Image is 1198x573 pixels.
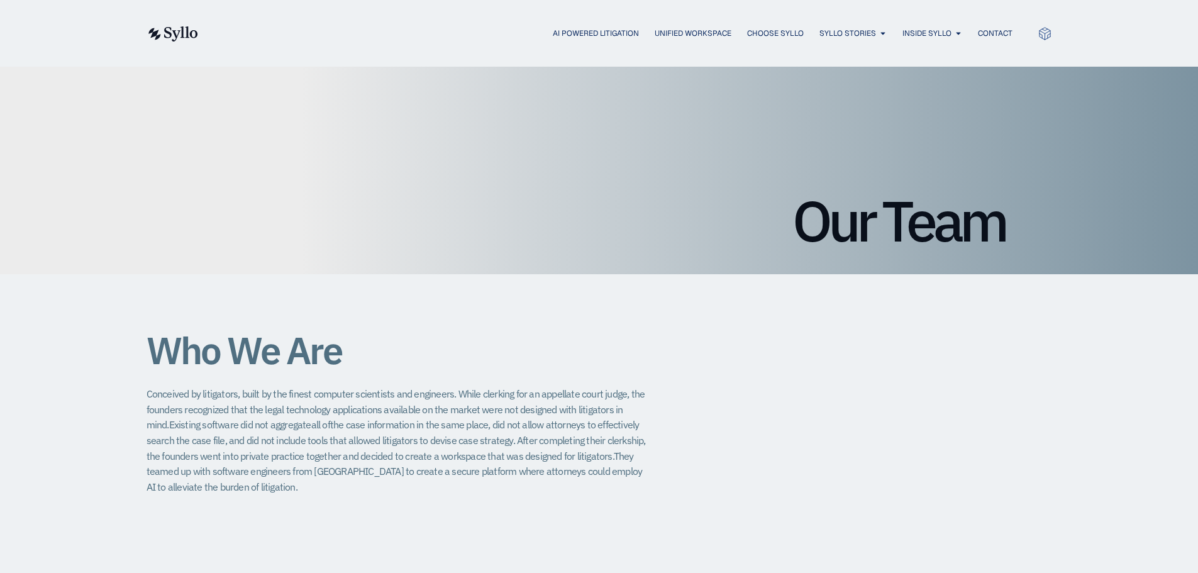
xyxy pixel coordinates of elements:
span: all of [311,418,330,431]
h1: Who We Are [147,330,650,371]
span: the case information in the same place, did not allow attorneys to effectively search the case fi... [147,418,640,447]
nav: Menu [223,28,1012,40]
span: Conceived by litigators, built by the finest computer scientists and engineers. While clerking fo... [147,387,645,431]
a: Contact [978,28,1012,39]
h1: Our Team [194,192,1005,249]
span: Existing software did not aggregate [169,418,311,431]
div: Menu Toggle [223,28,1012,40]
a: Syllo Stories [819,28,876,39]
span: They teamed up with software engineers from [GEOGRAPHIC_DATA] to create a secure platform where a... [147,450,643,493]
a: Unified Workspace [655,28,731,39]
a: AI Powered Litigation [553,28,639,39]
a: Inside Syllo [902,28,951,39]
img: syllo [147,26,198,42]
span: After completing their clerkship, the founders went into private practice together and decided to... [147,434,646,462]
a: Choose Syllo [747,28,804,39]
